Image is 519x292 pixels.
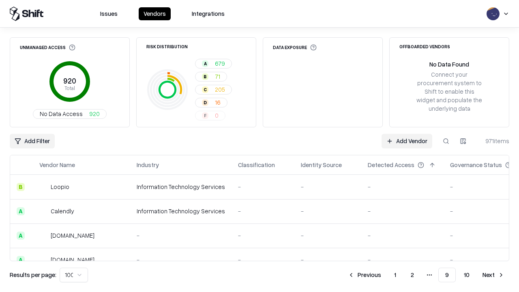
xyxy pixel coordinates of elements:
[139,7,171,20] button: Vendors
[17,183,25,191] div: B
[399,44,450,49] div: Offboarded Vendors
[187,7,229,20] button: Integrations
[238,182,288,191] div: -
[10,134,55,148] button: Add Filter
[238,255,288,264] div: -
[457,268,476,282] button: 10
[51,231,94,240] div: [DOMAIN_NAME]
[202,86,208,93] div: C
[438,268,456,282] button: 9
[137,182,225,191] div: Information Technology Services
[40,109,83,118] span: No Data Access
[39,232,47,240] img: qgmedia.io
[137,231,225,240] div: -
[33,109,107,119] button: No Data Access920
[195,98,227,107] button: D16
[215,59,225,68] span: 679
[202,99,208,106] div: D
[215,72,220,81] span: 71
[64,85,75,91] tspan: Total
[146,44,188,49] div: Risk Distribution
[95,7,122,20] button: Issues
[238,207,288,215] div: -
[17,207,25,215] div: A
[301,161,342,169] div: Identity Source
[51,207,74,215] div: Calendly
[477,137,509,145] div: 971 items
[10,271,56,279] p: Results per page:
[215,98,221,107] span: 16
[368,182,437,191] div: -
[39,256,47,264] img: zenoexhibition.com
[202,60,208,67] div: A
[17,256,25,264] div: A
[39,183,47,191] img: Loopio
[137,255,225,264] div: -
[195,59,232,69] button: A679
[202,73,208,80] div: B
[382,134,432,148] a: Add Vendor
[195,72,227,82] button: B71
[388,268,403,282] button: 1
[416,70,483,113] div: Connect your procurement system to Shift to enable this widget and populate the underlying data
[301,207,355,215] div: -
[478,268,509,282] button: Next
[450,161,502,169] div: Governance Status
[39,161,75,169] div: Vendor Name
[63,76,76,85] tspan: 920
[39,207,47,215] img: Calendly
[429,60,469,69] div: No Data Found
[215,85,225,94] span: 205
[137,161,159,169] div: Industry
[51,255,94,264] div: [DOMAIN_NAME]
[343,268,386,282] button: Previous
[238,161,275,169] div: Classification
[195,85,232,94] button: C205
[301,255,355,264] div: -
[51,182,69,191] div: Loopio
[368,207,437,215] div: -
[368,255,437,264] div: -
[273,44,317,51] div: Data Exposure
[368,231,437,240] div: -
[301,182,355,191] div: -
[89,109,100,118] span: 920
[137,207,225,215] div: Information Technology Services
[17,232,25,240] div: A
[20,44,75,51] div: Unmanaged Access
[301,231,355,240] div: -
[404,268,420,282] button: 2
[238,231,288,240] div: -
[368,161,414,169] div: Detected Access
[343,268,509,282] nav: pagination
